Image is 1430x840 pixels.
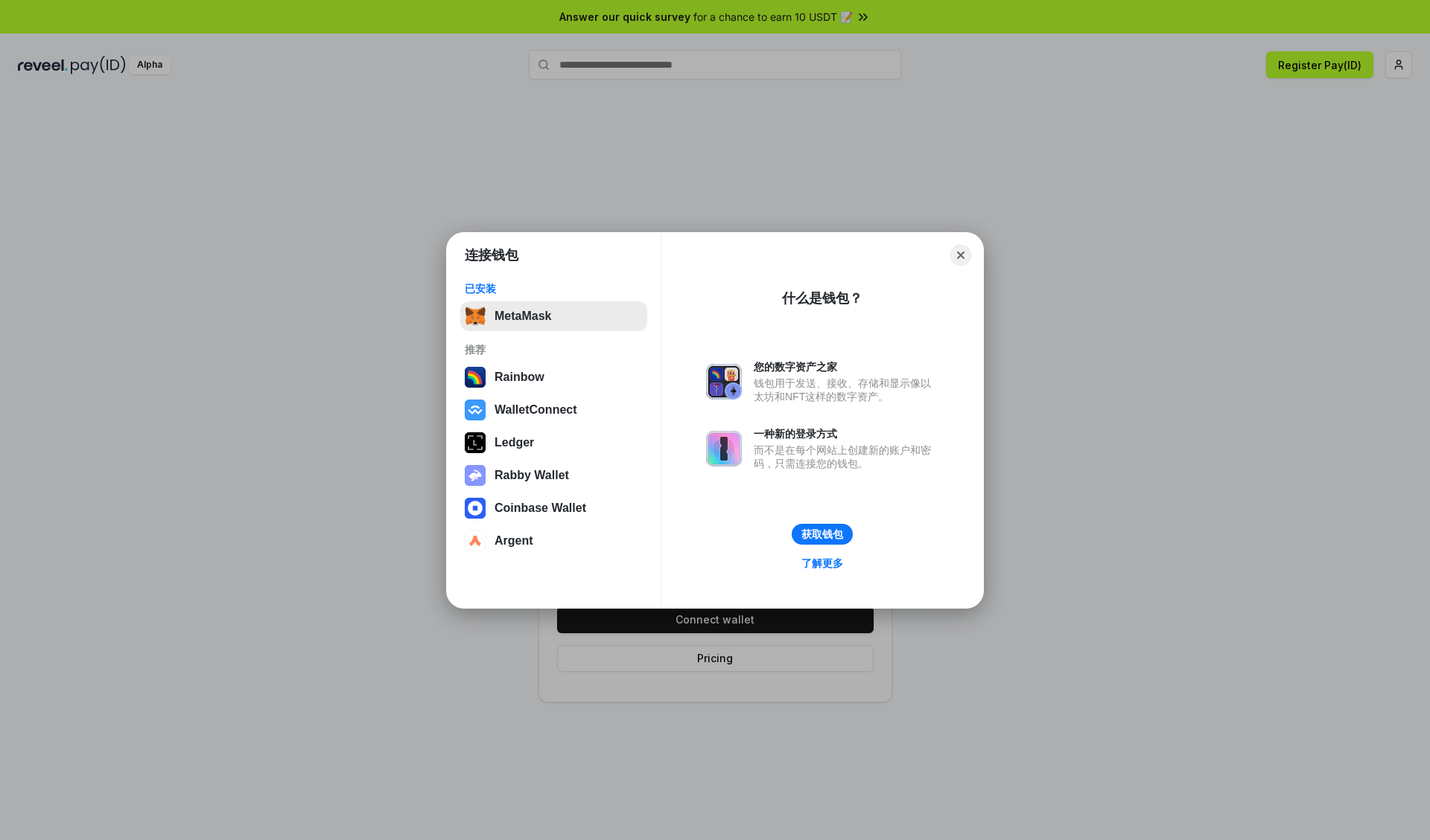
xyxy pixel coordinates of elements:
[460,395,647,425] button: WalletConnect
[495,501,586,515] div: Coinbase Wallet
[465,246,518,264] h1: 连接钱包
[792,524,853,545] button: 获取钱包
[495,310,551,323] div: MetaMask
[801,557,843,570] div: 了解更多
[460,428,647,458] button: Ledger
[495,534,533,548] div: Argent
[495,436,534,449] div: Ledger
[465,367,486,388] img: svg+xml,%3Csvg%20width%3D%22120%22%20height%3D%22120%22%20viewBox%3D%220%200%20120%20120%22%20fil...
[754,360,938,373] div: 您的数字资产之家
[460,301,647,331] button: MetaMask
[465,400,486,420] img: svg+xml,%3Csvg%20width%3D%2228%22%20height%3D%2228%22%20viewBox%3D%220%200%2028%2028%22%20fill%3D...
[782,289,862,307] div: 什么是钱包？
[460,461,647,490] button: Rabby Wallet
[465,306,486,327] img: svg+xml,%3Csvg%20fill%3D%22none%22%20height%3D%2233%22%20viewBox%3D%220%200%2035%2033%22%20width%...
[792,554,852,573] a: 了解更多
[465,530,486,551] img: svg+xml,%3Csvg%20width%3D%2228%22%20height%3D%2228%22%20viewBox%3D%220%200%2028%2028%22%20fill%3D...
[465,465,486,486] img: svg+xml,%3Csvg%20xmlns%3D%22http%3A%2F%2Fwww.w3.org%2F2000%2Fsvg%22%20fill%3D%22none%22%20viewBox...
[706,431,742,467] img: svg+xml,%3Csvg%20xmlns%3D%22http%3A%2F%2Fwww.w3.org%2F2000%2Fsvg%22%20fill%3D%22none%22%20viewBox...
[801,528,843,541] div: 获取钱包
[495,469,569,482] div: Rabby Wallet
[460,493,647,523] button: Coinbase Wallet
[706,364,742,400] img: svg+xml,%3Csvg%20xmlns%3D%22http%3A%2F%2Fwww.w3.org%2F2000%2Fsvg%22%20fill%3D%22none%22%20viewBox...
[495,403,577,417] div: WalletConnect
[495,371,544,384] div: Rainbow
[465,498,486,519] img: svg+xml,%3Csvg%20width%3D%2228%22%20height%3D%2228%22%20viewBox%3D%220%200%2028%2028%22%20fill%3D...
[950,245,971,266] button: Close
[465,432,486,453] img: svg+xml,%3Csvg%20xmlns%3D%22http%3A%2F%2Fwww.w3.org%2F2000%2Fsvg%22%20width%3D%2228%22%20height%3...
[754,443,938,470] div: 而不是在每个网站上创建新的账户和密码，只需连接您的钱包。
[465,282,643,295] div: 已安装
[460,362,647,392] button: Rainbow
[754,427,938,440] div: 一种新的登录方式
[465,343,643,356] div: 推荐
[754,376,938,403] div: 钱包用于发送、接收、存储和显示像以太坊和NFT这样的数字资产。
[460,526,647,556] button: Argent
